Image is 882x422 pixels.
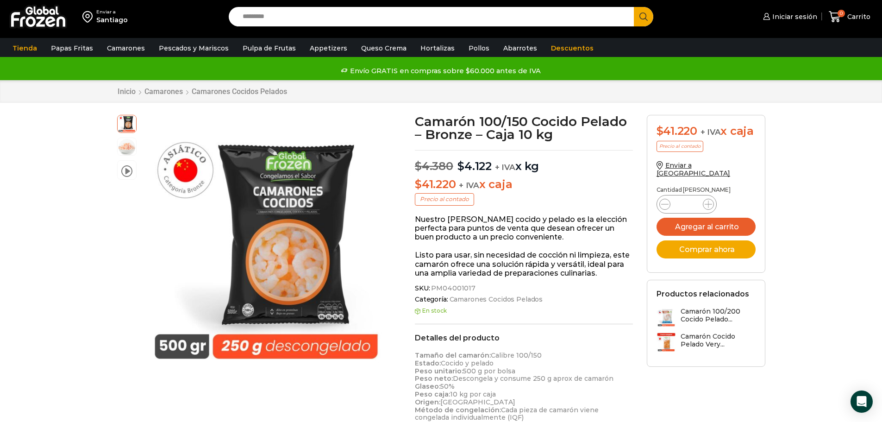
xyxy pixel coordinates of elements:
[415,177,456,191] bdi: 41.220
[448,296,543,303] a: Camarones Cocidos Pelados
[415,177,422,191] span: $
[657,218,756,236] button: Agregar al carrito
[457,159,492,173] bdi: 4.122
[415,374,453,383] strong: Peso neto:
[415,159,453,173] bdi: 4.380
[546,39,598,57] a: Descuentos
[657,333,756,353] a: Camarón Cocido Pelado Very...
[459,181,479,190] span: + IVA
[415,308,633,314] p: En stock
[430,284,475,292] span: PM04001017
[96,9,128,15] div: Enviar a
[82,9,96,25] img: address-field-icon.svg
[681,308,756,323] h3: Camarón 100/200 Cocido Pelado...
[415,150,633,173] p: x kg
[415,115,633,141] h1: Camarón 100/150 Cocido Pelado – Bronze – Caja 10 kg
[457,159,464,173] span: $
[657,308,756,328] a: Camarón 100/200 Cocido Pelado...
[305,39,352,57] a: Appetizers
[118,138,136,157] span: 100-150
[416,39,459,57] a: Hortalizas
[657,187,756,193] p: Cantidad [PERSON_NAME]
[118,114,136,132] span: Camarón 100/150 Cocido Pelado
[701,127,721,137] span: + IVA
[495,163,515,172] span: + IVA
[8,39,42,57] a: Tienda
[838,10,845,17] span: 0
[657,141,703,152] p: Precio al contado
[681,333,756,348] h3: Camarón Cocido Pelado Very...
[415,296,633,303] span: Categoría:
[46,39,98,57] a: Papas Fritas
[141,115,395,369] div: 1 / 3
[415,406,501,414] strong: Método de congelación:
[415,215,633,242] p: Nuestro [PERSON_NAME] cocido y pelado es la elección perfecta para puntos de venta que desean ofr...
[415,398,440,406] strong: Origen:
[96,15,128,25] div: Santiago
[141,115,395,369] img: Camarón 100/150 Cocido Pelado
[761,7,817,26] a: Iniciar sesión
[657,290,749,298] h2: Productos relacionados
[770,12,817,21] span: Iniciar sesión
[117,87,288,96] nav: Breadcrumb
[415,251,633,277] p: Listo para usar, sin necesidad de cocción ni limpieza, este camarón ofrece una solución rápida y ...
[415,367,463,375] strong: Peso unitario:
[415,352,633,422] p: Calibre 100/150 Cocido y pelado 500 g por bolsa Descongela y consume 250 g aprox de camarón 50% 1...
[657,124,697,138] bdi: 41.220
[415,390,450,398] strong: Peso caja:
[415,284,633,292] span: SKU:
[415,159,422,173] span: $
[415,351,491,359] strong: Tamaño del camarón:
[117,87,136,96] a: Inicio
[102,39,150,57] a: Camarones
[144,87,183,96] a: Camarones
[415,193,474,205] p: Precio al contado
[415,382,440,391] strong: Glaseo:
[191,87,288,96] a: Camarones Cocidos Pelados
[499,39,542,57] a: Abarrotes
[845,12,870,21] span: Carrito
[826,6,873,28] a: 0 Carrito
[415,359,441,367] strong: Estado:
[657,240,756,258] button: Comprar ahora
[415,334,633,342] h2: Detalles del producto
[154,39,233,57] a: Pescados y Mariscos
[657,124,663,138] span: $
[851,391,873,413] div: Open Intercom Messenger
[657,125,756,138] div: x caja
[657,161,731,177] a: Enviar a [GEOGRAPHIC_DATA]
[357,39,411,57] a: Queso Crema
[678,198,695,211] input: Product quantity
[238,39,300,57] a: Pulpa de Frutas
[634,7,653,26] button: Search button
[464,39,494,57] a: Pollos
[415,178,633,191] p: x caja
